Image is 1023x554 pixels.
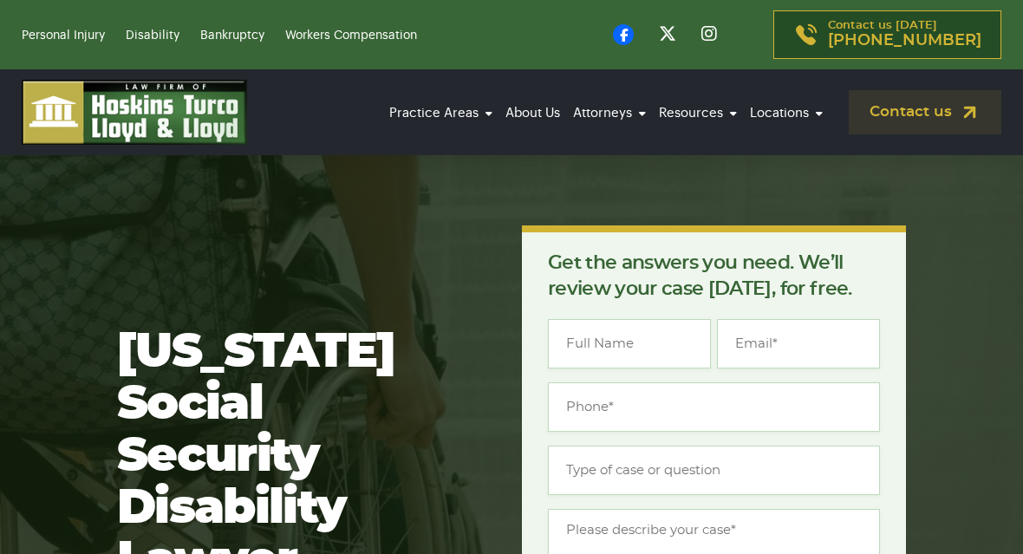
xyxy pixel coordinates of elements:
[717,319,880,368] input: Email*
[548,319,711,368] input: Full Name
[828,20,981,49] p: Contact us [DATE]
[200,29,264,42] a: Bankruptcy
[569,89,650,137] a: Attorneys
[655,89,741,137] a: Resources
[548,446,880,495] input: Type of case or question
[22,29,105,42] a: Personal Injury
[22,80,247,145] img: logo
[385,89,497,137] a: Practice Areas
[828,32,981,49] span: [PHONE_NUMBER]
[285,29,417,42] a: Workers Compensation
[849,90,1001,134] a: Contact us
[773,10,1001,59] a: Contact us [DATE][PHONE_NUMBER]
[548,382,880,432] input: Phone*
[126,29,179,42] a: Disability
[501,89,564,137] a: About Us
[548,250,880,302] p: Get the answers you need. We’ll review your case [DATE], for free.
[746,89,827,137] a: Locations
